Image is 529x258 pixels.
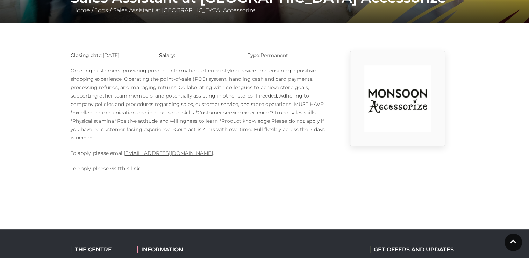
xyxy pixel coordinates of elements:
[364,65,431,132] img: rtuC_1630740947_no1Y.jpg
[71,52,103,58] strong: Closing date:
[248,52,260,58] strong: Type:
[120,165,140,172] a: this link
[124,150,213,156] a: [EMAIL_ADDRESS][DOMAIN_NAME]
[248,51,326,59] p: Permanent
[112,7,257,14] a: Sales Assistant at [GEOGRAPHIC_DATA] Accessorize
[71,66,326,142] p: Greeting customers, providing product information, offering styling advice, and ensuring a positi...
[159,52,176,58] strong: Salary:
[71,7,92,14] a: Home
[71,164,326,173] p: To apply, please visit .
[93,7,110,14] a: Jobs
[370,246,454,253] h2: GET OFFERS AND UPDATES
[71,51,149,59] p: [DATE]
[71,149,326,157] p: To apply, please email .
[137,246,226,253] h2: INFORMATION
[71,246,127,253] h2: THE CENTRE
